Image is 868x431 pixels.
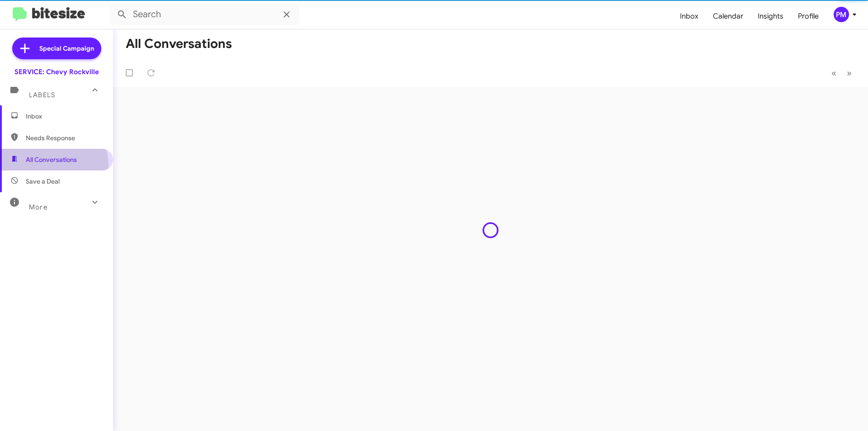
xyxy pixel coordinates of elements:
span: Needs Response [26,133,103,142]
div: PM [834,7,849,22]
button: Previous [826,64,842,82]
a: Special Campaign [12,38,101,59]
input: Search [109,4,299,25]
button: PM [826,7,858,22]
span: » [847,67,852,79]
nav: Page navigation example [826,64,857,82]
a: Calendar [706,3,750,29]
h1: All Conversations [126,37,232,51]
span: More [29,203,47,211]
span: Special Campaign [39,44,94,53]
span: All Conversations [26,155,77,164]
a: Profile [791,3,826,29]
span: Save a Deal [26,177,60,186]
button: Next [841,64,857,82]
div: SERVICE: Chevy Rockville [14,67,99,76]
a: Insights [750,3,791,29]
span: Inbox [26,112,103,121]
span: « [831,67,836,79]
a: Inbox [673,3,706,29]
span: Labels [29,91,55,99]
